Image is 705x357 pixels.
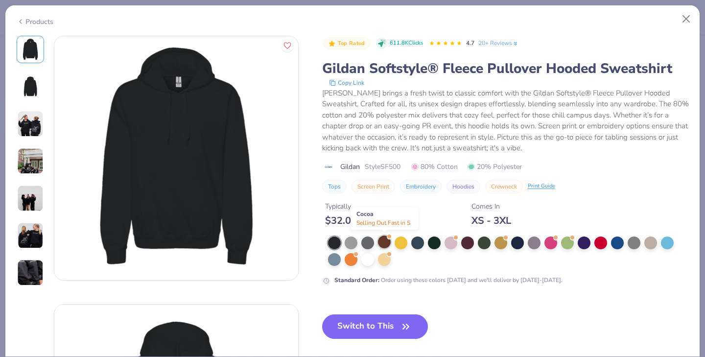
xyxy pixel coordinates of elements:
[334,276,563,285] div: Order using these colors [DATE] and we'll deliver by [DATE]-[DATE].
[54,36,298,280] img: Front
[400,180,442,193] button: Embroidery
[485,180,523,193] button: Crewneck
[17,222,44,249] img: User generated content
[322,59,689,78] div: Gildan Softstyle® Fleece Pullover Hooded Sweatshirt
[19,38,42,61] img: Front
[322,314,428,339] button: Switch to This
[326,78,367,88] button: copy to clipboard
[338,41,365,46] span: Top Rated
[17,111,44,137] img: User generated content
[281,39,294,52] button: Like
[471,214,511,227] div: XS - 3XL
[17,260,44,286] img: User generated content
[390,39,423,48] span: 611.8K Clicks
[351,207,419,230] div: Cocoa
[19,75,42,98] img: Back
[325,214,405,227] div: $ 32.00 - $ 40.00
[466,39,474,47] span: 4.7
[677,10,696,28] button: Close
[322,88,689,154] div: [PERSON_NAME] brings a fresh twist to classic comfort with the Gildan Softstyle® Fleece Pullover ...
[528,182,555,190] div: Print Guide
[446,180,480,193] button: Hoodies
[334,276,379,284] strong: Standard Order :
[340,162,360,172] span: Gildan
[323,37,370,50] button: Badge Button
[365,162,400,172] span: Style SF500
[468,162,522,172] span: 20% Polyester
[325,201,405,212] div: Typically
[478,39,519,48] a: 20+ Reviews
[356,219,410,227] span: Selling Out Fast in S
[429,36,462,51] div: 4.7 Stars
[17,148,44,174] img: User generated content
[471,201,511,212] div: Comes In
[322,163,335,171] img: brand logo
[17,17,53,27] div: Products
[411,162,458,172] span: 80% Cotton
[17,185,44,212] img: User generated content
[352,180,395,193] button: Screen Print
[322,180,347,193] button: Tops
[328,40,336,48] img: Top Rated sort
